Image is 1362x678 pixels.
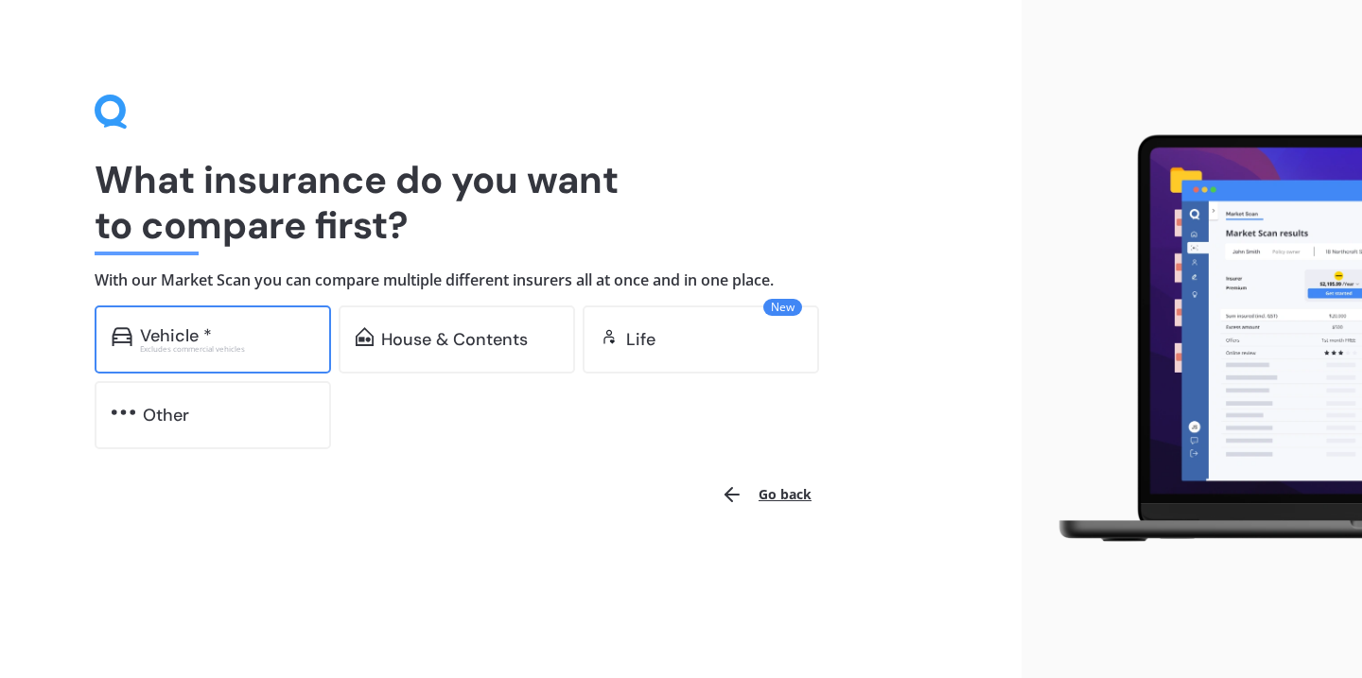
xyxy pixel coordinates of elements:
[95,270,927,290] h4: With our Market Scan you can compare multiple different insurers all at once and in one place.
[143,406,189,425] div: Other
[112,403,135,422] img: other.81dba5aafe580aa69f38.svg
[1037,126,1362,553] img: laptop.webp
[600,327,619,346] img: life.f720d6a2d7cdcd3ad642.svg
[356,327,374,346] img: home-and-contents.b802091223b8502ef2dd.svg
[112,327,132,346] img: car.f15378c7a67c060ca3f3.svg
[140,345,314,353] div: Excludes commercial vehicles
[140,326,212,345] div: Vehicle *
[709,472,823,517] button: Go back
[626,330,655,349] div: Life
[381,330,528,349] div: House & Contents
[95,157,927,248] h1: What insurance do you want to compare first?
[763,299,802,316] span: New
